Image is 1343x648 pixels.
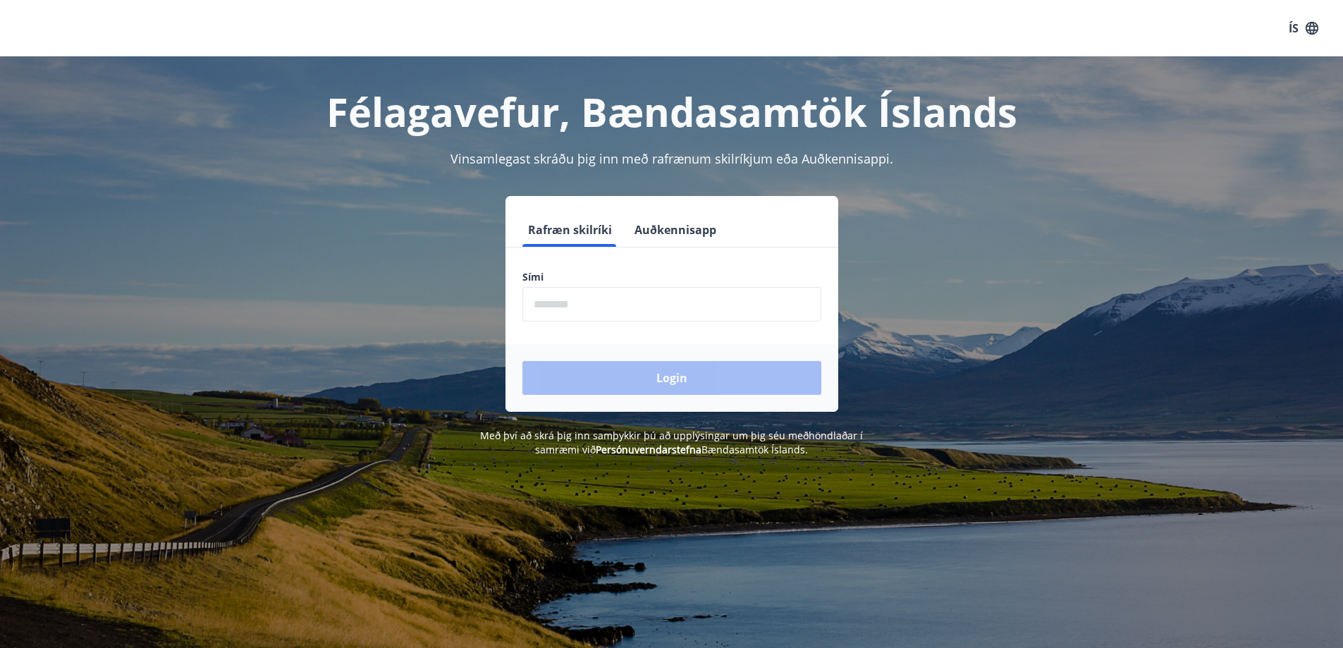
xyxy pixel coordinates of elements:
a: Persónuverndarstefna [596,443,701,456]
h1: Félagavefur, Bændasamtök Íslands [181,85,1163,138]
button: Rafræn skilríki [522,213,618,247]
span: Með því að skrá þig inn samþykkir þú að upplýsingar um þig séu meðhöndlaðar í samræmi við Bændasa... [480,429,863,456]
span: Vinsamlegast skráðu þig inn með rafrænum skilríkjum eða Auðkennisappi. [450,150,893,167]
button: ÍS [1281,16,1326,41]
label: Sími [522,270,821,284]
button: Auðkennisapp [629,213,722,247]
